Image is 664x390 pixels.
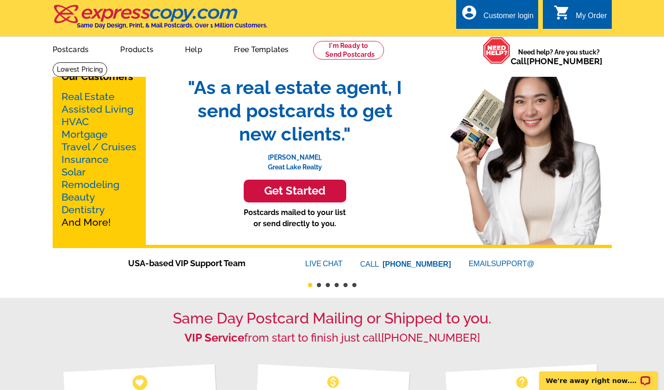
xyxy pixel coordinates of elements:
a: Assisted Living [62,103,133,115]
iframe: LiveChat chat widget [533,361,664,390]
a: HVAC [62,116,89,128]
a: Beauty [62,191,95,203]
a: [PHONE_NUMBER] [383,260,451,268]
span: help [514,375,529,390]
button: 4 of 6 [335,283,339,287]
h4: Same Day Design, Print, & Mail Postcards. Over 1 Million Customers. [77,22,267,29]
p: And More! [62,90,137,229]
a: LIVECHAT [305,260,342,268]
strong: VIP Service [185,331,244,344]
a: [PHONE_NUMBER] [527,56,602,66]
i: shopping_cart [554,4,570,21]
a: [PHONE_NUMBER] [381,331,480,344]
div: Customer login [483,12,534,25]
a: Real Estate [62,91,115,102]
font: CALL [360,259,380,270]
span: monetization_on [326,375,341,390]
button: 1 of 6 [308,283,312,287]
a: Mortgage [62,128,108,140]
a: Travel / Cruises [62,141,137,153]
a: Insurance [62,154,109,165]
img: help [483,37,511,64]
a: EMAILSUPPORT@ [469,260,536,268]
h1: Same Day Postcard Mailing or Shipped to you. [53,309,612,327]
font: SUPPORT@ [491,258,536,269]
button: 3 of 6 [326,283,330,287]
span: Call [511,56,602,66]
a: Products [105,38,168,60]
a: Postcards [38,38,104,60]
a: Dentistry [62,204,105,215]
a: shopping_cart My Order [554,10,607,22]
span: Need help? Are you stuck? [511,47,607,66]
i: account_circle [461,4,478,21]
a: Same Day Design, Print, & Mail Postcards. Over 1 Million Customers. [53,11,267,29]
h2: from start to finish just call [53,331,612,345]
button: 6 of 6 [352,283,356,287]
span: USA-based VIP Support Team [128,257,277,269]
button: 5 of 6 [343,283,348,287]
span: "As a real estate agent, I send postcards to get new clients." [178,76,411,146]
font: LIVE [305,258,323,269]
p: Postcards mailed to your list or send directly to you. [178,207,411,229]
a: Help [170,38,217,60]
a: Remodeling [62,179,119,190]
button: 2 of 6 [317,283,321,287]
a: Solar [62,166,86,178]
p: [PERSON_NAME], Great Lake Realty [178,146,411,172]
a: Get Started [178,180,411,202]
span: favorite [135,377,144,387]
div: My Order [576,12,607,25]
h3: Get Started [255,184,335,198]
a: account_circle Customer login [461,10,534,22]
a: Free Templates [219,38,304,60]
